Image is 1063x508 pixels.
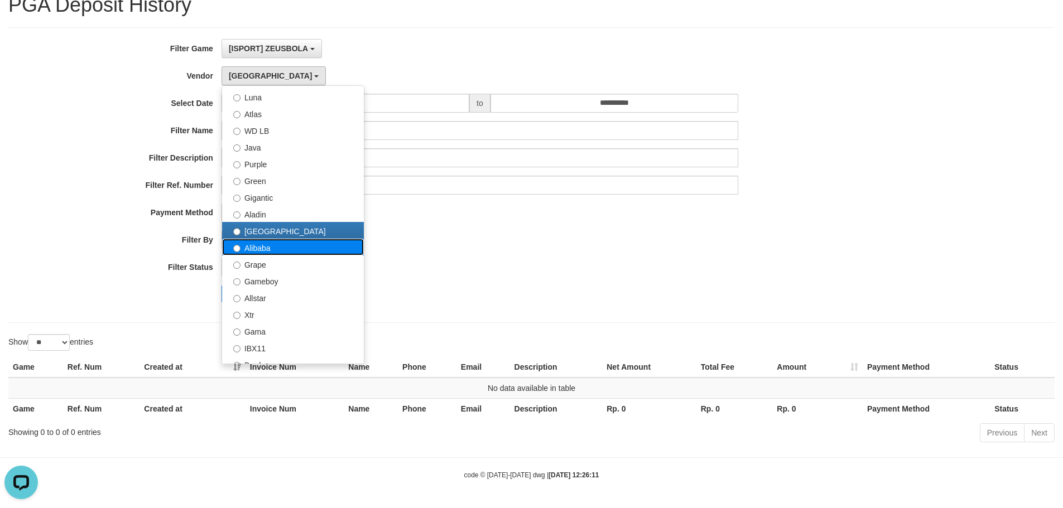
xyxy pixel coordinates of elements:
input: Atlas [233,111,241,118]
td: No data available in table [8,378,1055,399]
label: Purple [222,155,364,172]
label: Xtr [222,306,364,322]
th: Ref. Num [63,357,140,378]
th: Total Fee [696,357,773,378]
th: Ref. Num [63,398,140,419]
th: Invoice Num [246,357,344,378]
span: [ISPORT] ZEUSBOLA [229,44,308,53]
label: Gigantic [222,188,364,205]
label: Aladin [222,205,364,222]
input: Alibaba [233,245,241,252]
th: Payment Method [863,357,990,378]
th: Net Amount [602,357,696,378]
strong: [DATE] 12:26:11 [549,471,599,479]
select: Showentries [28,334,70,351]
button: Open LiveChat chat widget [4,4,38,38]
th: Created at: activate to sort column ascending [140,357,246,378]
button: [GEOGRAPHIC_DATA] [222,66,326,85]
label: Grape [222,255,364,272]
label: Java [222,138,364,155]
th: Description [510,398,603,419]
label: WD LB [222,122,364,138]
label: Gameboy [222,272,364,289]
span: [GEOGRAPHIC_DATA] [229,71,312,80]
input: Gama [233,328,241,336]
label: IBX11 [222,339,364,356]
a: Previous [980,423,1024,442]
label: Atlas [222,105,364,122]
input: Gigantic [233,195,241,202]
th: Game [8,398,63,419]
input: Xtr [233,312,241,319]
small: code © [DATE]-[DATE] dwg | [464,471,599,479]
label: Luna [222,88,364,105]
input: Grape [233,262,241,269]
th: Rp. 0 [772,398,863,419]
th: Email [456,398,510,419]
th: Status [990,357,1055,378]
label: Green [222,172,364,188]
input: [GEOGRAPHIC_DATA] [233,228,241,235]
th: Email [456,357,510,378]
button: [ISPORT] ZEUSBOLA [222,39,322,58]
th: Status [990,398,1055,419]
label: Alibaba [222,239,364,255]
input: Green [233,178,241,185]
th: Payment Method [863,398,990,419]
input: Aladin [233,211,241,219]
input: WD LB [233,128,241,135]
input: Java [233,144,241,152]
div: Showing 0 to 0 of 0 entries [8,422,435,438]
th: Amount: activate to sort column ascending [772,357,863,378]
th: Phone [398,357,456,378]
th: Name [344,398,398,419]
label: [GEOGRAPHIC_DATA] [222,222,364,239]
label: Allstar [222,289,364,306]
th: Invoice Num [246,398,344,419]
th: Created at [140,398,246,419]
th: Phone [398,398,456,419]
th: Game [8,357,63,378]
th: Rp. 0 [696,398,773,419]
th: Rp. 0 [602,398,696,419]
th: Description [510,357,603,378]
input: Gameboy [233,278,241,286]
input: Borde [233,362,241,369]
span: to [469,94,490,113]
input: Allstar [233,295,241,302]
label: Borde [222,356,364,372]
th: Name [344,357,398,378]
a: Next [1024,423,1055,442]
label: Gama [222,322,364,339]
input: Luna [233,94,241,101]
input: Purple [233,161,241,168]
input: IBX11 [233,345,241,352]
label: Show entries [8,334,93,351]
